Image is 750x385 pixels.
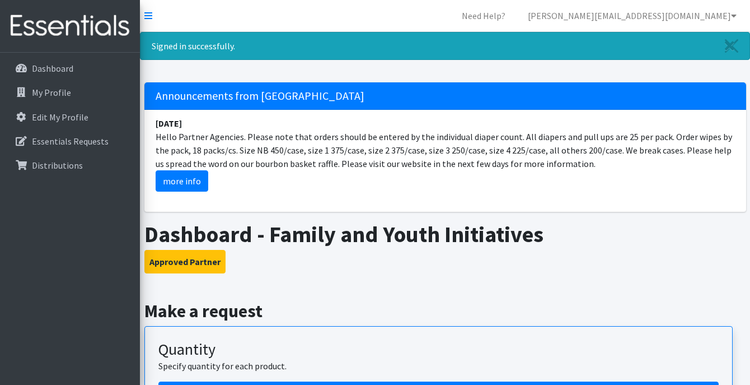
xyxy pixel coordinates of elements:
[144,110,746,198] li: Hello Partner Agencies. Please note that orders should be entered by the individual diaper count....
[156,118,182,129] strong: [DATE]
[4,154,135,177] a: Distributions
[156,170,208,192] a: more info
[140,32,750,60] div: Signed in successfully.
[32,112,88,123] p: Edit My Profile
[144,221,746,248] h1: Dashboard - Family and Youth Initiatives
[453,4,514,27] a: Need Help?
[32,160,83,171] p: Distributions
[144,300,746,322] h2: Make a request
[4,7,135,45] img: HumanEssentials
[714,33,749,59] a: Close
[144,250,226,273] button: Approved Partner
[32,63,73,74] p: Dashboard
[144,82,746,110] h5: Announcements from [GEOGRAPHIC_DATA]
[158,340,719,359] h3: Quantity
[158,359,719,373] p: Specify quantity for each product.
[32,136,109,147] p: Essentials Requests
[4,106,135,128] a: Edit My Profile
[4,130,135,152] a: Essentials Requests
[519,4,746,27] a: [PERSON_NAME][EMAIL_ADDRESS][DOMAIN_NAME]
[32,87,71,98] p: My Profile
[4,81,135,104] a: My Profile
[4,57,135,80] a: Dashboard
